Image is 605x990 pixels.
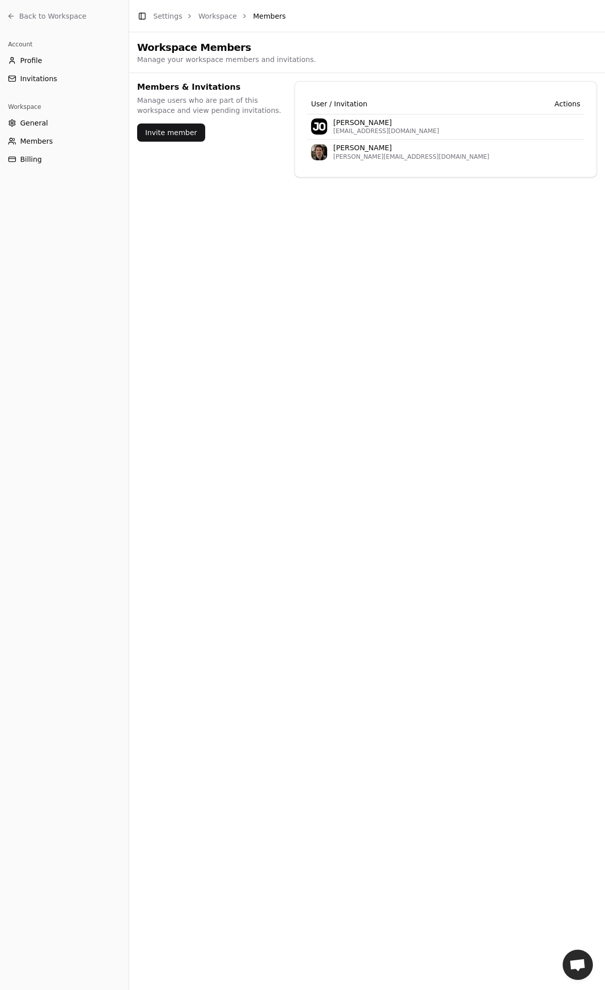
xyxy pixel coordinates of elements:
[4,115,125,131] button: General
[4,71,125,87] button: Invitations
[153,11,286,21] nav: breadcrumb
[153,12,182,20] a: Settings
[137,81,282,93] h2: Members & Invitations
[333,144,537,153] span: [PERSON_NAME]
[4,52,125,69] button: Profile
[137,95,282,115] p: Manage users who are part of this workspace and view pending invitations.
[4,36,125,52] div: Account
[137,40,597,54] h1: Workspace Members
[137,123,205,142] button: Invite member
[20,136,53,146] span: Members
[4,151,125,167] button: Billing
[20,118,48,128] span: General
[4,8,125,24] a: Back to Workspace
[137,54,597,65] p: Manage your workspace members and invitations.
[20,74,57,84] span: Invitations
[333,127,537,135] span: [EMAIL_ADDRESS][DOMAIN_NAME]
[198,12,237,20] a: Workspace
[19,11,86,21] span: Back to Workspace
[333,118,537,128] span: [PERSON_NAME]
[4,133,125,149] button: Members
[20,154,42,164] span: Billing
[333,153,537,161] span: [PERSON_NAME][EMAIL_ADDRESS][DOMAIN_NAME]
[311,118,327,135] img: Jo B
[307,94,541,114] th: User / Invitation
[253,11,286,21] span: Members
[311,144,327,160] img: Jonathan Beurel
[563,950,593,980] div: Open chat
[20,55,42,66] span: Profile
[541,94,584,114] th: Actions
[4,99,125,115] div: Workspace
